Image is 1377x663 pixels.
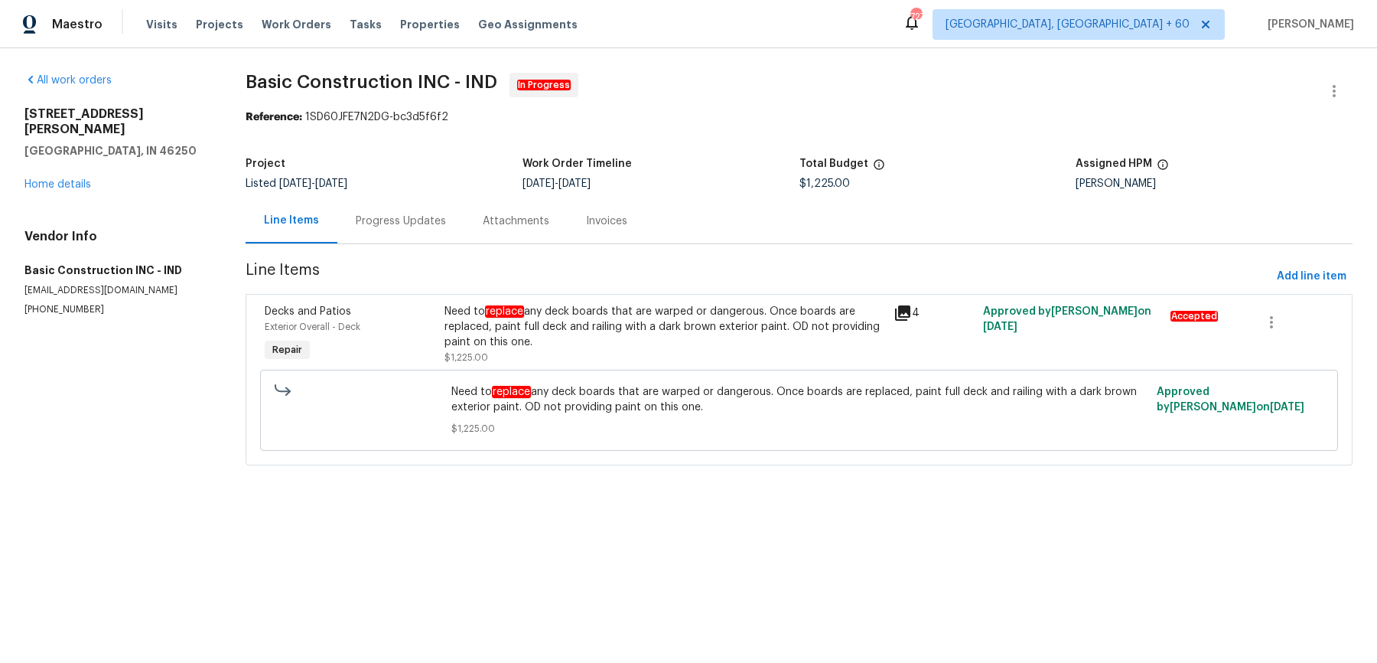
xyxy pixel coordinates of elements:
[264,213,319,228] div: Line Items
[444,353,488,362] span: $1,225.00
[24,106,209,137] h2: [STREET_ADDRESS][PERSON_NAME]
[24,303,209,316] p: [PHONE_NUMBER]
[1157,387,1304,413] span: Approved by [PERSON_NAME] on
[517,80,571,90] em: In Progress
[24,284,209,297] p: [EMAIL_ADDRESS][DOMAIN_NAME]
[196,17,243,32] span: Projects
[522,158,632,169] h5: Work Order Timeline
[522,178,591,189] span: -
[146,17,177,32] span: Visits
[1270,402,1304,413] span: [DATE]
[52,17,103,32] span: Maestro
[522,178,555,189] span: [DATE]
[279,178,347,189] span: -
[246,73,497,91] span: Basic Construction INC - IND
[910,9,921,24] div: 727
[983,306,1151,332] span: Approved by [PERSON_NAME] on
[799,178,850,189] span: $1,225.00
[451,421,1147,436] span: $1,225.00
[1076,158,1152,169] h5: Assigned HPM
[451,384,1147,415] span: Need to any deck boards that are warped or dangerous. Once boards are replaced, paint full deck a...
[1076,178,1353,189] div: [PERSON_NAME]
[315,178,347,189] span: [DATE]
[1157,158,1169,178] span: The hpm assigned to this work order.
[246,263,1271,291] span: Line Items
[246,112,302,122] b: Reference:
[492,386,531,398] em: replace
[246,178,347,189] span: Listed
[356,214,446,229] div: Progress Updates
[894,304,974,322] div: 4
[24,229,209,244] h4: Vendor Info
[946,17,1190,32] span: [GEOGRAPHIC_DATA], [GEOGRAPHIC_DATA] + 60
[24,75,112,86] a: All work orders
[1170,311,1218,322] em: Accepted
[265,322,360,331] span: Exterior Overall - Deck
[799,158,868,169] h5: Total Budget
[478,17,578,32] span: Geo Assignments
[262,17,331,32] span: Work Orders
[485,305,524,318] em: replace
[558,178,591,189] span: [DATE]
[246,158,285,169] h5: Project
[586,214,627,229] div: Invoices
[983,322,1017,332] span: [DATE]
[24,143,209,158] h5: [GEOGRAPHIC_DATA], IN 46250
[873,158,885,178] span: The total cost of line items that have been proposed by Opendoor. This sum includes line items th...
[1277,267,1346,286] span: Add line item
[1261,17,1354,32] span: [PERSON_NAME]
[265,306,351,317] span: Decks and Patios
[24,263,209,278] h5: Basic Construction INC - IND
[266,342,308,358] span: Repair
[24,179,91,190] a: Home details
[483,214,549,229] div: Attachments
[279,178,311,189] span: [DATE]
[444,304,884,350] div: Need to any deck boards that are warped or dangerous. Once boards are replaced, paint full deck a...
[246,109,1353,125] div: 1SD60JFE7N2DG-bc3d5f6f2
[1271,263,1353,291] button: Add line item
[350,19,382,30] span: Tasks
[400,17,460,32] span: Properties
